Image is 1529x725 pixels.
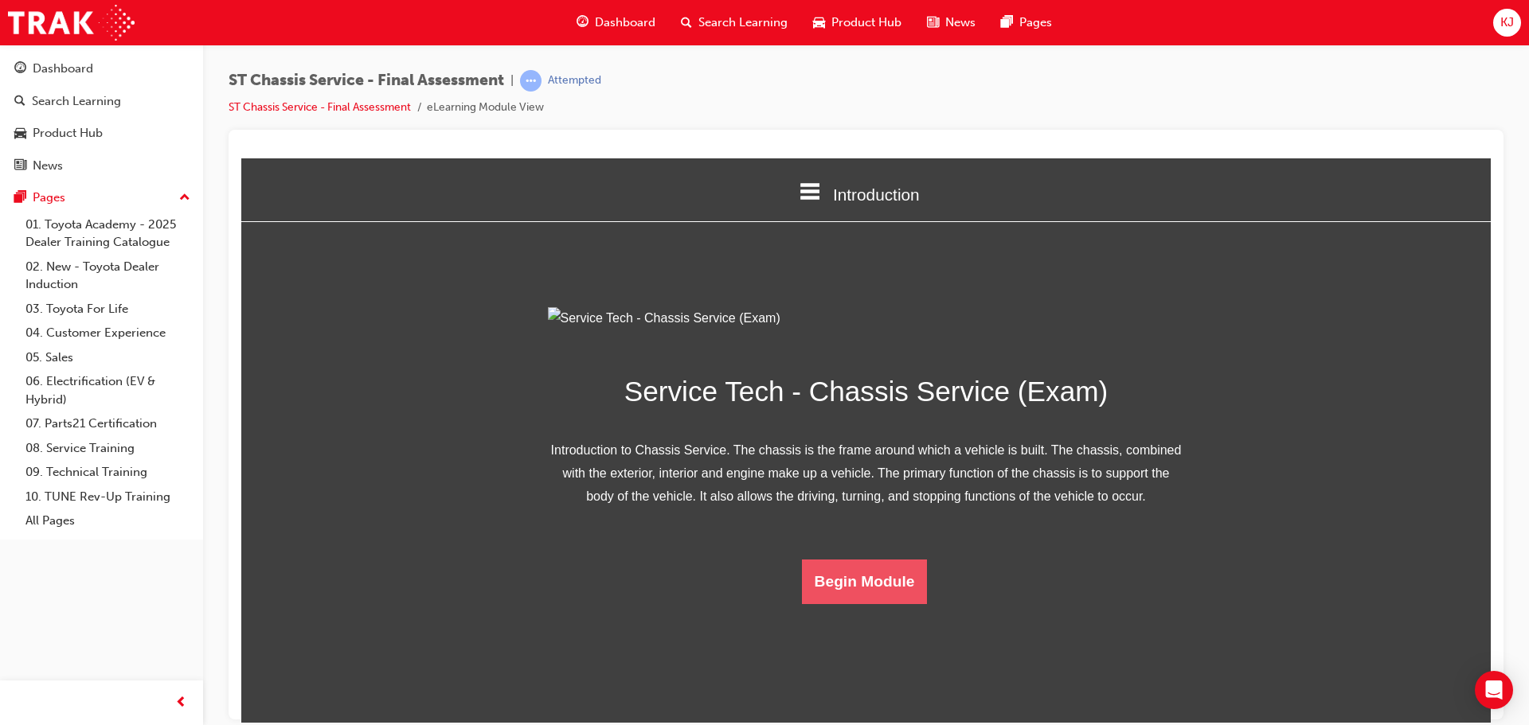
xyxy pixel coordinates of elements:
span: learningRecordVerb_ATTEMPT-icon [520,70,542,92]
button: KJ [1493,9,1521,37]
a: 03. Toyota For Life [19,297,197,322]
a: All Pages [19,509,197,533]
a: 04. Customer Experience [19,321,197,345]
a: 10. TUNE Rev-Up Training [19,485,197,509]
a: ST Chassis Service - Final Assessment [229,100,411,114]
span: prev-icon [175,693,187,713]
a: guage-iconDashboard [564,6,668,39]
span: up-icon [179,188,190,209]
a: 07. Parts21 Certification [19,411,197,436]
img: Service Tech - Chassis Service (Exam) [307,149,944,172]
p: Introduction to Chassis Service. The chassis is the frame around which a vehicle is built. The ch... [307,281,944,349]
a: 06. Electrification (EV & Hybrid) [19,369,197,411]
span: news-icon [927,13,939,33]
button: DashboardSearch LearningProduct HubNews [6,51,197,183]
a: Product Hub [6,119,197,148]
h1: Service Tech - Chassis Service (Exam) [307,210,944,256]
span: KJ [1500,14,1514,32]
span: search-icon [681,13,692,33]
button: Begin Module [561,401,686,446]
a: 01. Toyota Academy - 2025 Dealer Training Catalogue [19,212,197,255]
span: car-icon [14,127,26,141]
a: search-iconSearch Learning [668,6,800,39]
span: guage-icon [14,62,26,76]
a: News [6,151,197,181]
div: Pages [33,189,65,207]
span: pages-icon [14,191,26,205]
a: 08. Service Training [19,436,197,461]
span: ST Chassis Service - Final Assessment [229,72,504,90]
div: Attempted [548,73,601,88]
span: Dashboard [595,14,655,32]
a: pages-iconPages [988,6,1065,39]
a: 02. New - Toyota Dealer Induction [19,255,197,297]
span: Introduction [592,27,678,45]
a: Search Learning [6,87,197,116]
span: News [945,14,976,32]
div: News [33,157,63,175]
div: Product Hub [33,124,103,142]
a: 05. Sales [19,345,197,370]
li: eLearning Module View [427,99,544,117]
img: Trak [8,5,135,41]
span: Search Learning [698,14,788,32]
span: Pages [1019,14,1052,32]
span: Product Hub [831,14,901,32]
a: Dashboard [6,54,197,84]
div: Search Learning [32,92,121,111]
a: 09. Technical Training [19,460,197,485]
span: car-icon [813,13,825,33]
div: Open Intercom Messenger [1475,671,1513,709]
span: search-icon [14,95,25,109]
button: Pages [6,183,197,212]
div: Dashboard [33,60,93,78]
a: news-iconNews [914,6,988,39]
span: pages-icon [1001,13,1013,33]
a: car-iconProduct Hub [800,6,914,39]
span: news-icon [14,159,26,173]
span: | [510,72,514,90]
span: guage-icon [577,13,589,33]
